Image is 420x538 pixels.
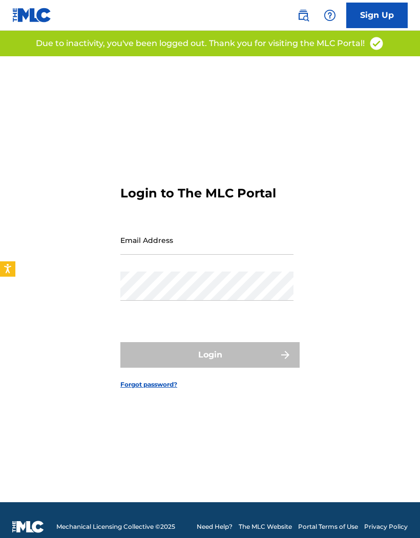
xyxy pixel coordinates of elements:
[298,522,358,531] a: Portal Terms of Use
[56,522,175,531] span: Mechanical Licensing Collective © 2025
[36,37,365,50] p: Due to inactivity, you've been logged out. Thank you for visiting the MLC Portal!
[239,522,292,531] a: The MLC Website
[197,522,233,531] a: Need Help?
[369,489,420,538] iframe: Chat Widget
[297,9,309,21] img: search
[346,3,408,28] a: Sign Up
[320,5,340,26] div: Help
[120,186,276,201] h3: Login to The MLC Portal
[293,5,313,26] a: Public Search
[324,9,336,21] img: help
[369,36,384,51] img: access
[12,521,44,533] img: logo
[364,522,408,531] a: Privacy Policy
[120,380,177,389] a: Forgot password?
[12,8,52,23] img: MLC Logo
